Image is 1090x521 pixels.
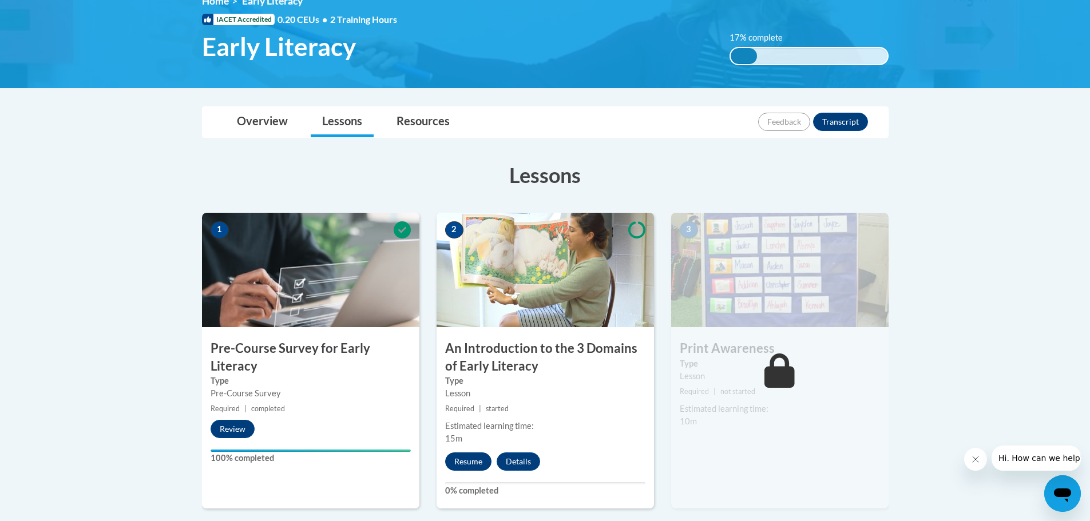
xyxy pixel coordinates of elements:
label: Type [445,375,645,387]
span: not started [720,387,755,396]
span: | [479,404,481,413]
span: completed [251,404,285,413]
span: IACET Accredited [202,14,275,25]
label: Type [211,375,411,387]
span: Required [211,404,240,413]
span: 0.20 CEUs [278,13,330,26]
img: Course Image [671,213,889,327]
label: 0% completed [445,484,645,497]
div: 17% complete [731,48,757,64]
span: 2 Training Hours [330,14,397,25]
span: Early Literacy [202,31,356,62]
h3: Pre-Course Survey for Early Literacy [202,340,419,375]
a: Resources [385,107,461,137]
span: | [244,404,247,413]
button: Transcript [813,113,868,131]
h3: An Introduction to the 3 Domains of Early Literacy [437,340,654,375]
img: Course Image [202,213,419,327]
span: started [486,404,509,413]
div: Pre-Course Survey [211,387,411,400]
div: Estimated learning time: [680,403,880,415]
button: Review [211,420,255,438]
span: 1 [211,221,229,238]
span: Required [680,387,709,396]
span: 15m [445,433,462,443]
a: Lessons [311,107,374,137]
label: 17% complete [730,31,795,44]
img: Course Image [437,213,654,327]
span: Hi. How can we help? [7,8,93,17]
label: Type [680,357,880,370]
button: Details [497,452,540,471]
iframe: Button to launch messaging window [1044,475,1081,512]
label: 100% completed [211,452,411,464]
span: 10m [680,416,697,426]
div: Lesson [680,370,880,383]
button: Resume [445,452,492,471]
h3: Lessons [202,161,889,189]
div: Lesson [445,387,645,400]
h3: Print Awareness [671,340,889,357]
iframe: Message from company [992,446,1081,471]
a: Overview [225,107,299,137]
span: Required [445,404,474,413]
button: Feedback [758,113,810,131]
span: | [714,387,716,396]
div: Estimated learning time: [445,420,645,432]
div: Your progress [211,450,411,452]
iframe: Close message [964,448,987,471]
span: • [322,14,327,25]
span: 3 [680,221,698,238]
span: 2 [445,221,463,238]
